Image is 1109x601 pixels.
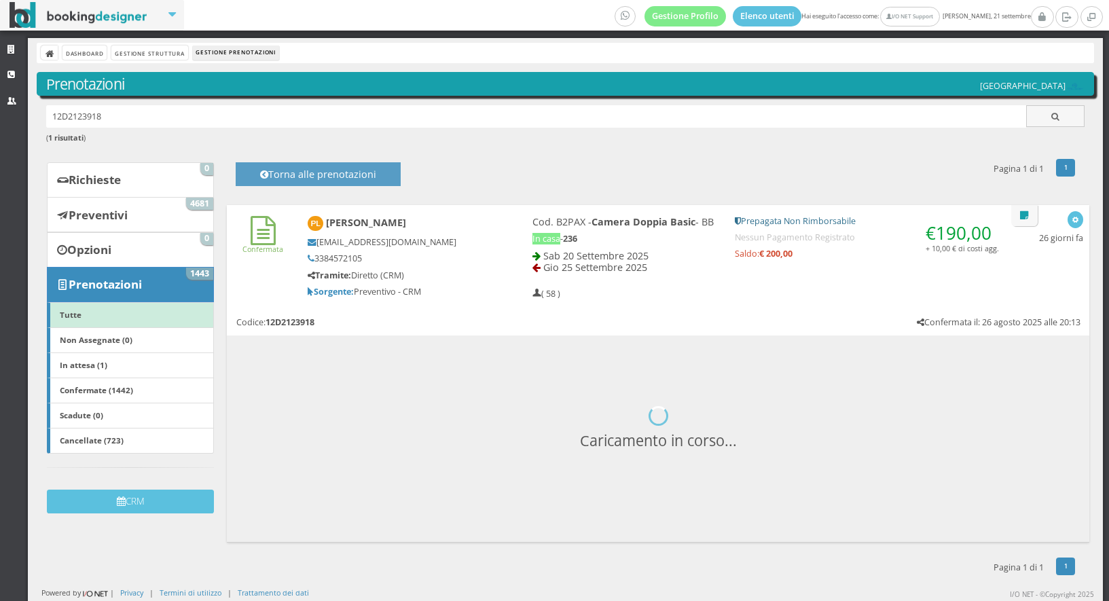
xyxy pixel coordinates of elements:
b: Camera Doppia Basic [592,215,695,228]
h5: ( 58 ) [532,289,560,299]
a: I/O NET Support [880,7,939,26]
h5: Confermata il: 26 agosto 2025 alle 20:13 [917,317,1080,327]
span: 0 [200,163,214,175]
b: 1 risultati [48,132,84,143]
span: € [926,221,992,245]
a: In attesa (1) [47,352,214,378]
h5: [GEOGRAPHIC_DATA] [980,81,1085,91]
img: 807acd14a72511ef8a790a329d009b29.png [1066,82,1085,90]
small: + 10,00 € di costi agg. [926,243,999,253]
h5: 3384572105 [308,253,487,263]
h5: Pagina 1 di 1 [994,164,1044,174]
span: In casa [532,233,560,244]
h5: Codice: [236,317,314,327]
a: Dashboard [62,45,107,60]
h5: Saldo: [735,249,999,259]
h5: [EMAIL_ADDRESS][DOMAIN_NAME] [308,237,487,247]
a: Tutte [47,302,214,328]
h5: Preventivo - CRM [308,287,487,297]
a: Non Assegnate (0) [47,327,214,353]
h5: Nessun Pagamento Registrato [735,232,999,242]
h5: Pagina 1 di 1 [994,562,1044,572]
h5: 26 giorni fa [1039,233,1083,243]
a: Cancellate (723) [47,428,214,454]
b: [PERSON_NAME] [326,216,406,229]
span: 0 [200,233,214,245]
div: | [149,587,153,598]
a: Confermate (1442) [47,378,214,403]
b: Sorgente: [308,286,354,297]
div: | [228,587,232,598]
a: 1 [1056,159,1076,177]
h5: Prepagata Non Rimborsabile [735,216,999,226]
a: Prenotazioni 1443 [47,267,214,302]
a: Elenco utenti [733,6,802,26]
b: In attesa (1) [60,359,107,370]
b: Preventivi [69,207,128,223]
a: Scadute (0) [47,403,214,429]
a: Gestione Profilo [644,6,726,26]
li: Gestione Prenotazioni [193,45,279,60]
b: Scadute (0) [60,409,103,420]
b: Cancellate (723) [60,435,124,445]
a: Opzioni 0 [47,232,214,268]
span: Sab 20 Settembre 2025 [543,249,649,262]
b: 236 [563,233,577,244]
b: Confermate (1442) [60,384,133,395]
a: Preventivi 4681 [47,197,214,232]
b: Non Assegnate (0) [60,334,132,345]
h5: - [532,234,716,244]
span: 1443 [186,268,214,280]
b: 12D2123918 [266,316,314,328]
a: 1 [1056,558,1076,575]
a: Confermata [242,233,283,254]
a: Gestione Struttura [111,45,187,60]
h4: Cod. B2PAX - - BB [532,216,716,227]
img: ionet_small_logo.png [81,588,110,599]
b: Richieste [69,172,121,187]
span: 4681 [186,198,214,210]
span: Hai eseguito l'accesso come: [PERSON_NAME], 21 settembre [615,6,1031,26]
img: BookingDesigner.com [10,2,147,29]
h3: Caricamento in corso... [227,432,1089,572]
img: PINA LI PETRI [308,216,323,232]
a: Privacy [120,587,143,598]
b: Tutte [60,309,81,320]
a: Termini di utilizzo [160,587,221,598]
strong: € 200,00 [759,248,793,259]
h3: Prenotazioni [46,75,1085,93]
a: Trattamento dei dati [238,587,309,598]
button: CRM [47,490,214,513]
h4: Torna alle prenotazioni [251,168,385,189]
div: Powered by | [41,587,114,599]
h6: ( ) [46,134,1085,143]
input: Ricerca cliente - (inserisci il codice, il nome, il cognome, il numero di telefono o la mail) [46,105,1027,128]
b: Prenotazioni [69,276,142,292]
button: Torna alle prenotazioni [236,162,401,186]
b: Opzioni [67,242,111,257]
h5: Diretto (CRM) [308,270,487,280]
a: Richieste 0 [47,162,214,198]
span: Gio 25 Settembre 2025 [543,261,647,274]
b: Tramite: [308,270,351,281]
span: 190,00 [936,221,992,245]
